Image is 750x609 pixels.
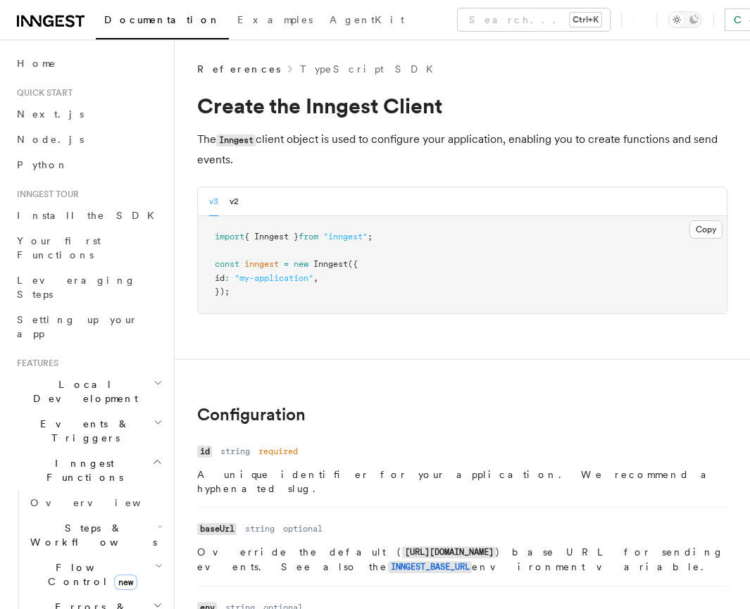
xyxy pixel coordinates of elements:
[299,232,318,241] span: from
[17,108,84,120] span: Next.js
[244,259,279,269] span: inngest
[300,62,442,76] a: TypeScript SDK
[244,232,299,241] span: { Inngest }
[230,187,239,216] button: v2
[11,307,165,346] a: Setting up your app
[235,273,313,283] span: "my-application"
[348,259,358,269] span: ({
[25,515,165,555] button: Steps & Workflows
[215,273,225,283] span: id
[25,555,165,594] button: Flow Controlnew
[11,372,165,411] button: Local Development
[17,314,138,339] span: Setting up your app
[220,446,250,457] dd: string
[229,4,321,38] a: Examples
[104,14,220,25] span: Documentation
[313,273,318,283] span: ,
[17,56,56,70] span: Home
[197,446,212,458] code: id
[402,546,496,558] code: [URL][DOMAIN_NAME]
[689,220,723,239] button: Copy
[284,259,289,269] span: =
[25,490,165,515] a: Overview
[11,51,165,76] a: Home
[197,130,727,170] p: The client object is used to configure your application, enabling you to create functions and sen...
[197,93,727,118] h1: Create the Inngest Client
[11,451,165,490] button: Inngest Functions
[11,203,165,228] a: Install the SDK
[215,232,244,241] span: import
[258,446,298,457] dd: required
[215,287,230,296] span: });
[11,127,165,152] a: Node.js
[323,232,368,241] span: "inngest"
[17,210,163,221] span: Install the SDK
[25,560,155,589] span: Flow Control
[17,134,84,145] span: Node.js
[11,358,58,369] span: Features
[11,152,165,177] a: Python
[225,273,230,283] span: :
[197,545,727,575] p: Override the default ( ) base URL for sending events. See also the environment variable.
[313,259,348,269] span: Inngest
[11,101,165,127] a: Next.js
[114,575,137,590] span: new
[11,268,165,307] a: Leveraging Steps
[96,4,229,39] a: Documentation
[321,4,413,38] a: AgentKit
[216,134,256,146] code: Inngest
[197,405,306,425] a: Configuration
[11,377,154,406] span: Local Development
[330,14,404,25] span: AgentKit
[197,62,280,76] span: References
[458,8,610,31] button: Search...Ctrl+K
[11,417,154,445] span: Events & Triggers
[570,13,601,27] kbd: Ctrl+K
[17,235,101,260] span: Your first Functions
[17,275,136,300] span: Leveraging Steps
[237,14,313,25] span: Examples
[11,411,165,451] button: Events & Triggers
[30,497,175,508] span: Overview
[215,259,239,269] span: const
[368,232,373,241] span: ;
[209,187,218,216] button: v3
[283,523,323,534] dd: optional
[197,467,727,496] p: A unique identifier for your application. We recommend a hyphenated slug.
[245,523,275,534] dd: string
[197,523,237,535] code: baseUrl
[25,521,157,549] span: Steps & Workflows
[668,11,702,28] button: Toggle dark mode
[388,561,472,572] a: INNGEST_BASE_URL
[11,456,152,484] span: Inngest Functions
[294,259,308,269] span: new
[11,87,73,99] span: Quick start
[11,228,165,268] a: Your first Functions
[11,189,79,200] span: Inngest tour
[17,159,68,170] span: Python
